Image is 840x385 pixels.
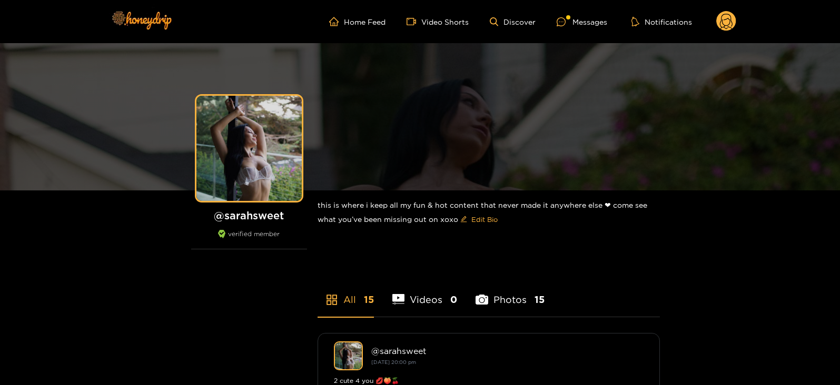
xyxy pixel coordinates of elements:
div: @ sarahsweet [371,346,644,356]
span: 15 [535,293,545,306]
div: verified member [191,230,307,249]
button: editEdit Bio [458,211,500,228]
a: Home Feed [329,17,386,26]
span: 15 [364,293,374,306]
span: video-camera [407,17,421,26]
small: [DATE] 20:00 pm [371,359,416,365]
span: Edit Bio [471,214,498,225]
div: Messages [557,16,607,28]
h1: @ sarahsweet [191,209,307,222]
a: Discover [490,17,536,26]
button: Notifications [628,16,695,27]
span: 0 [450,293,457,306]
li: Videos [392,269,458,317]
span: appstore [325,293,338,306]
span: edit [460,216,467,224]
a: Video Shorts [407,17,469,26]
li: Photos [476,269,545,317]
div: this is where i keep all my fun & hot content that never made it anywhere else ❤︎︎ come see what ... [318,190,660,236]
li: All [318,269,374,317]
span: home [329,17,344,26]
img: sarahsweet [334,341,363,370]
